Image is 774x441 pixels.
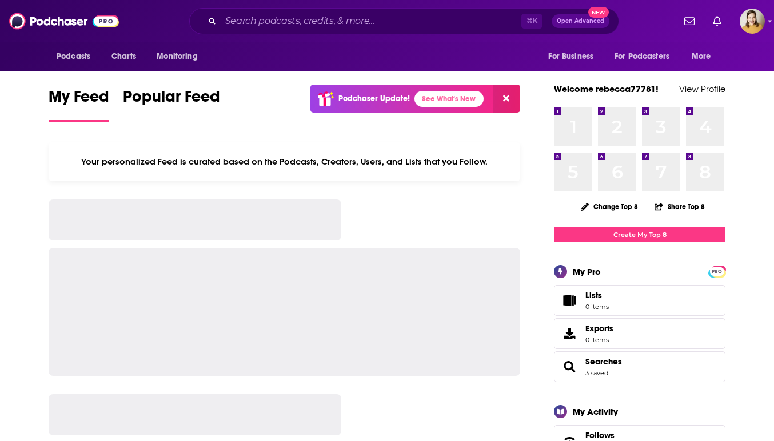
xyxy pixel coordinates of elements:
[680,11,699,31] a: Show notifications dropdown
[189,8,619,34] div: Search podcasts, credits, & more...
[49,142,520,181] div: Your personalized Feed is curated based on the Podcasts, Creators, Users, and Lists that you Follow.
[554,351,725,382] span: Searches
[414,91,484,107] a: See What's New
[552,14,609,28] button: Open AdvancedNew
[692,49,711,65] span: More
[558,292,581,308] span: Lists
[615,49,669,65] span: For Podcasters
[57,49,90,65] span: Podcasts
[585,356,622,367] a: Searches
[558,359,581,375] a: Searches
[585,323,613,334] span: Exports
[9,10,119,32] img: Podchaser - Follow, Share and Rate Podcasts
[540,46,608,67] button: open menu
[558,326,581,342] span: Exports
[554,227,725,242] a: Create My Top 8
[679,83,725,94] a: View Profile
[585,336,613,344] span: 0 items
[554,285,725,316] a: Lists
[585,430,691,440] a: Follows
[557,18,604,24] span: Open Advanced
[574,199,645,214] button: Change Top 8
[740,9,765,34] img: User Profile
[123,87,220,122] a: Popular Feed
[554,83,659,94] a: Welcome rebecca77781!
[740,9,765,34] button: Show profile menu
[157,49,197,65] span: Monitoring
[521,14,542,29] span: ⌘ K
[588,7,609,18] span: New
[49,46,105,67] button: open menu
[573,406,618,417] div: My Activity
[554,318,725,349] a: Exports
[221,12,521,30] input: Search podcasts, credits, & more...
[607,46,686,67] button: open menu
[740,9,765,34] span: Logged in as rebecca77781
[710,267,724,276] span: PRO
[573,266,601,277] div: My Pro
[585,290,602,300] span: Lists
[111,49,136,65] span: Charts
[123,87,220,113] span: Popular Feed
[585,290,609,300] span: Lists
[104,46,143,67] a: Charts
[49,87,109,113] span: My Feed
[585,430,615,440] span: Follows
[585,369,608,377] a: 3 saved
[548,49,593,65] span: For Business
[49,87,109,122] a: My Feed
[708,11,726,31] a: Show notifications dropdown
[585,303,609,311] span: 0 items
[338,94,410,103] p: Podchaser Update!
[710,267,724,275] a: PRO
[684,46,725,67] button: open menu
[149,46,212,67] button: open menu
[654,195,705,218] button: Share Top 8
